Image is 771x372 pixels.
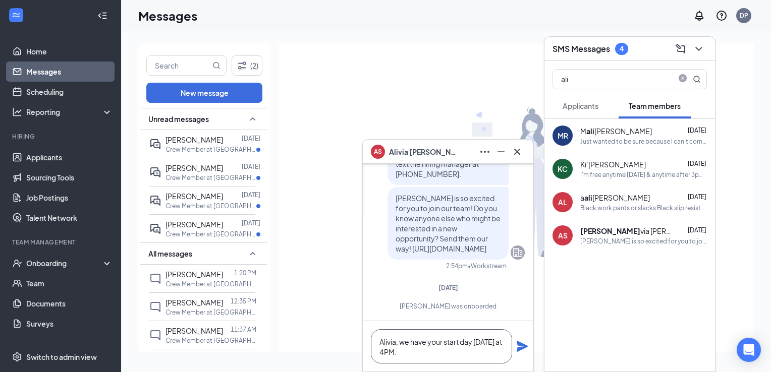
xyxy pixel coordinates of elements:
[12,352,22,362] svg: Settings
[166,270,223,279] span: [PERSON_NAME]
[493,144,509,160] button: Minimize
[371,329,512,363] textarea: Alivia, we have your start day [DATE] at 4PM.
[146,83,262,103] button: New message
[580,226,671,236] div: via [PERSON_NAME]
[166,230,256,238] p: Crew Member at [GEOGRAPHIC_DATA]
[26,352,97,362] div: Switch to admin view
[511,146,523,158] svg: Cross
[673,41,689,57] button: ComposeMessage
[166,308,256,317] p: Crew Member at [GEOGRAPHIC_DATA]
[242,162,260,171] p: [DATE]
[688,160,706,167] span: [DATE]
[11,10,21,20] svg: WorkstreamLogo
[396,194,501,253] span: [PERSON_NAME] is so excited for you to join our team! Do you know anyone else who might be intere...
[166,192,223,201] span: [PERSON_NAME]
[166,135,223,144] span: [PERSON_NAME]
[166,280,256,288] p: Crew Member at [GEOGRAPHIC_DATA]
[149,329,161,341] svg: ChatInactive
[242,134,260,143] p: [DATE]
[12,238,111,246] div: Team Management
[231,297,256,305] p: 12:35 PM
[584,193,592,202] b: ali
[580,159,646,169] span: Ki’[PERSON_NAME]
[371,302,525,311] div: [PERSON_NAME] was onboarded
[446,262,468,270] div: 2:54pm
[149,301,161,313] svg: ChatInactive
[553,70,673,89] input: Search team member
[580,204,707,212] div: Black work pants or slacks Black slip resistant shoes Black belt
[26,188,113,208] a: Job Postings
[580,237,707,245] div: [PERSON_NAME] is so excited for you to join our team! Do you know anyone else who might be intere...
[688,127,706,134] span: [DATE]
[580,137,707,146] div: Just wanted to be sure because I can't come back my new Job pays $23 an hour. And leadership is a...
[166,145,256,154] p: Crew Member at [GEOGRAPHIC_DATA]
[26,314,113,334] a: Surveys
[166,220,223,229] span: [PERSON_NAME]
[558,230,568,240] div: AS
[149,138,161,150] svg: ActiveDoubleChat
[234,269,256,277] p: 1:20 PM
[26,208,113,228] a: Talent Network
[580,126,652,136] div: M [PERSON_NAME]
[740,11,748,20] div: DP
[688,193,706,201] span: [DATE]
[166,298,223,307] span: [PERSON_NAME]
[148,249,192,259] span: All messages
[97,11,107,21] svg: Collapse
[149,166,161,178] svg: ActiveDoubleChat
[558,197,567,207] div: AL
[477,144,493,160] button: Ellipses
[495,146,507,158] svg: Minimize
[26,167,113,188] a: Sourcing Tools
[715,10,728,22] svg: QuestionInfo
[677,74,689,84] span: close-circle
[149,273,161,285] svg: ChatInactive
[232,55,262,76] button: Filter (2)
[26,147,113,167] a: Applicants
[580,170,707,179] div: I'm free anytime [DATE] & anytime after 3pm on weekdays
[149,195,161,207] svg: ActiveDoubleChat
[247,247,259,260] svg: SmallChevronUp
[247,113,259,125] svg: SmallChevronUp
[12,258,22,268] svg: UserCheck
[26,61,113,82] a: Messages
[26,107,113,117] div: Reporting
[580,193,650,203] div: a [PERSON_NAME]
[138,7,197,24] h1: Messages
[212,61,221,70] svg: MagnifyingGlass
[516,340,528,352] svg: Plane
[558,164,568,174] div: KC
[166,336,256,345] p: Crew Member at [GEOGRAPHIC_DATA]
[389,146,460,157] span: Alivia [PERSON_NAME]
[691,41,707,57] button: ChevronDown
[675,43,687,55] svg: ComposeMessage
[12,107,22,117] svg: Analysis
[479,146,491,158] svg: Ellipses
[688,226,706,234] span: [DATE]
[166,163,223,172] span: [PERSON_NAME]
[26,41,113,61] a: Home
[553,43,610,54] h3: SMS Messages
[26,82,113,102] a: Scheduling
[563,101,598,110] span: Applicants
[693,43,705,55] svg: ChevronDown
[693,10,705,22] svg: Notifications
[166,202,256,210] p: Crew Member at [GEOGRAPHIC_DATA]
[512,246,524,259] svg: Company
[468,262,507,270] span: • Workstream
[242,219,260,227] p: [DATE]
[26,273,113,293] a: Team
[242,191,260,199] p: [DATE]
[509,144,525,160] button: Cross
[26,293,113,314] a: Documents
[586,127,594,136] b: ali
[147,56,210,75] input: Search
[580,226,640,235] b: [PERSON_NAME]
[737,338,761,362] div: Open Intercom Messenger
[149,223,161,235] svg: ActiveDoubleChat
[438,284,458,291] span: [DATE]
[166,326,223,335] span: [PERSON_NAME]
[26,258,104,268] div: Onboarding
[166,173,256,182] p: Crew Member at [GEOGRAPHIC_DATA]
